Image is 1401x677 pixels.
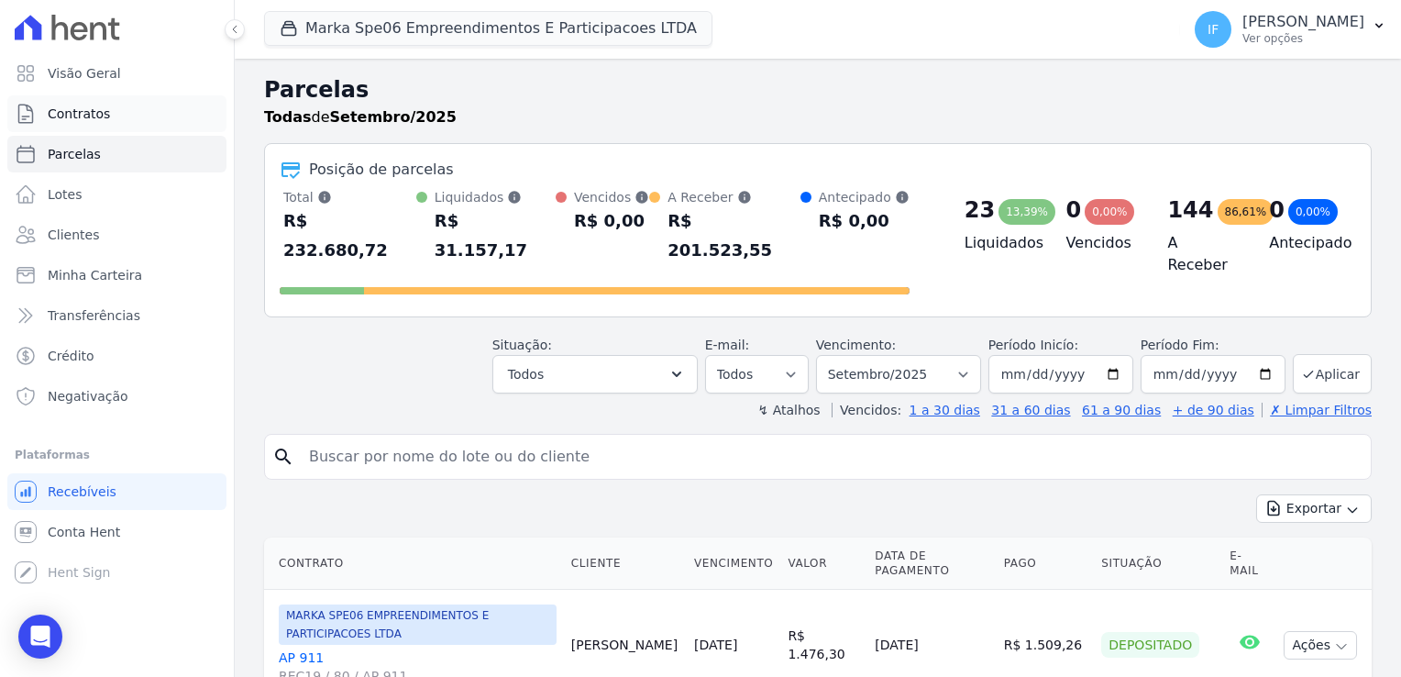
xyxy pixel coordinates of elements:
div: 0 [1269,195,1285,225]
button: IF [PERSON_NAME] Ver opções [1180,4,1401,55]
div: R$ 31.157,17 [435,206,556,265]
h2: Parcelas [264,73,1372,106]
div: R$ 232.680,72 [283,206,416,265]
strong: Todas [264,108,312,126]
span: Transferências [48,306,140,325]
div: 144 [1167,195,1213,225]
a: Clientes [7,216,226,253]
a: ✗ Limpar Filtros [1262,403,1372,417]
input: Buscar por nome do lote ou do cliente [298,438,1363,475]
div: Posição de parcelas [309,159,454,181]
label: Vencidos: [832,403,901,417]
button: Aplicar [1293,354,1372,394]
button: Todos [492,355,698,394]
p: [PERSON_NAME] [1242,13,1364,31]
p: de [264,106,457,128]
div: Total [283,188,416,206]
div: Open Intercom Messenger [18,615,62,659]
a: Transferências [7,297,226,334]
div: 23 [965,195,995,225]
span: Crédito [48,347,94,365]
span: IF [1208,23,1219,36]
div: Vencidos [574,188,649,206]
h4: Antecipado [1269,232,1341,254]
th: Data de Pagamento [867,538,996,590]
label: Período Inicío: [988,338,1078,352]
span: Todos [508,363,544,385]
label: Período Fim: [1141,336,1285,355]
th: Situação [1094,538,1222,590]
a: Minha Carteira [7,257,226,294]
div: R$ 0,00 [574,206,649,236]
a: 1 a 30 dias [910,403,980,417]
a: Visão Geral [7,55,226,92]
span: Lotes [48,185,83,204]
a: Parcelas [7,136,226,172]
h4: A Receber [1167,232,1240,276]
h4: Vencidos [1066,232,1139,254]
span: Recebíveis [48,483,116,501]
strong: Setembro/2025 [330,108,457,126]
span: MARKA SPE06 EMPREENDIMENTOS E PARTICIPACOES LTDA [279,605,557,645]
div: R$ 201.523,55 [667,206,800,265]
th: Pago [997,538,1095,590]
span: Minha Carteira [48,266,142,284]
span: Conta Hent [48,523,120,541]
a: Crédito [7,338,226,374]
a: Recebíveis [7,473,226,510]
label: Situação: [492,338,552,352]
label: ↯ Atalhos [757,403,820,417]
th: Valor [780,538,867,590]
div: Antecipado [819,188,910,206]
p: Ver opções [1242,31,1364,46]
a: Conta Hent [7,514,226,550]
label: Vencimento: [816,338,896,352]
div: R$ 0,00 [819,206,910,236]
a: [DATE] [694,638,737,652]
label: E-mail: [705,338,750,352]
th: E-mail [1222,538,1276,590]
span: Parcelas [48,145,101,163]
div: 0,00% [1085,199,1134,225]
div: 0,00% [1288,199,1338,225]
i: search [272,446,294,468]
div: Plataformas [15,444,219,466]
a: 61 a 90 dias [1082,403,1161,417]
a: + de 90 dias [1173,403,1254,417]
a: 31 a 60 dias [991,403,1070,417]
th: Contrato [264,538,564,590]
div: 86,61% [1218,199,1274,225]
div: A Receber [667,188,800,206]
a: Contratos [7,95,226,132]
div: 0 [1066,195,1082,225]
button: Ações [1284,631,1357,660]
span: Clientes [48,226,99,244]
span: Contratos [48,105,110,123]
th: Cliente [564,538,687,590]
th: Vencimento [687,538,780,590]
div: Depositado [1101,632,1199,658]
a: Negativação [7,378,226,415]
div: Liquidados [435,188,556,206]
span: Negativação [48,387,128,405]
h4: Liquidados [965,232,1037,254]
a: Lotes [7,176,226,213]
button: Exportar [1256,494,1372,523]
div: 13,39% [998,199,1055,225]
span: Visão Geral [48,64,121,83]
button: Marka Spe06 Empreendimentos E Participacoes LTDA [264,11,712,46]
